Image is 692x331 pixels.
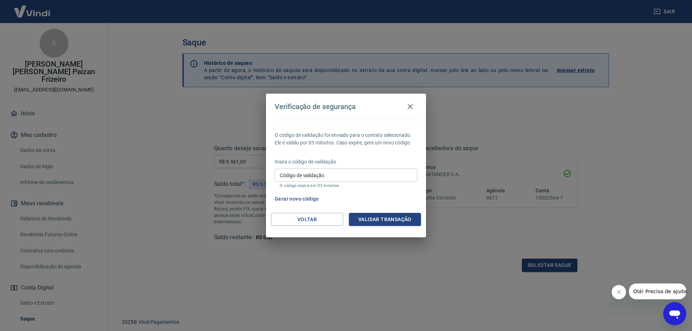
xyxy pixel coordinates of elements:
[612,285,626,299] iframe: Fechar mensagem
[4,5,61,11] span: Olá! Precisa de ajuda?
[275,102,356,111] h4: Verificação de segurança
[271,213,343,226] button: Voltar
[272,192,322,206] button: Gerar novo código
[629,283,686,299] iframe: Mensagem da empresa
[275,131,417,147] p: O código de validação foi enviado para o contato selecionado. Ele é válido por 03 minutos. Caso e...
[349,213,421,226] button: Validar transação
[275,158,417,166] p: Insira o código de validação
[280,183,412,188] p: O código expira em 03 minutos.
[663,302,686,325] iframe: Botão para abrir a janela de mensagens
